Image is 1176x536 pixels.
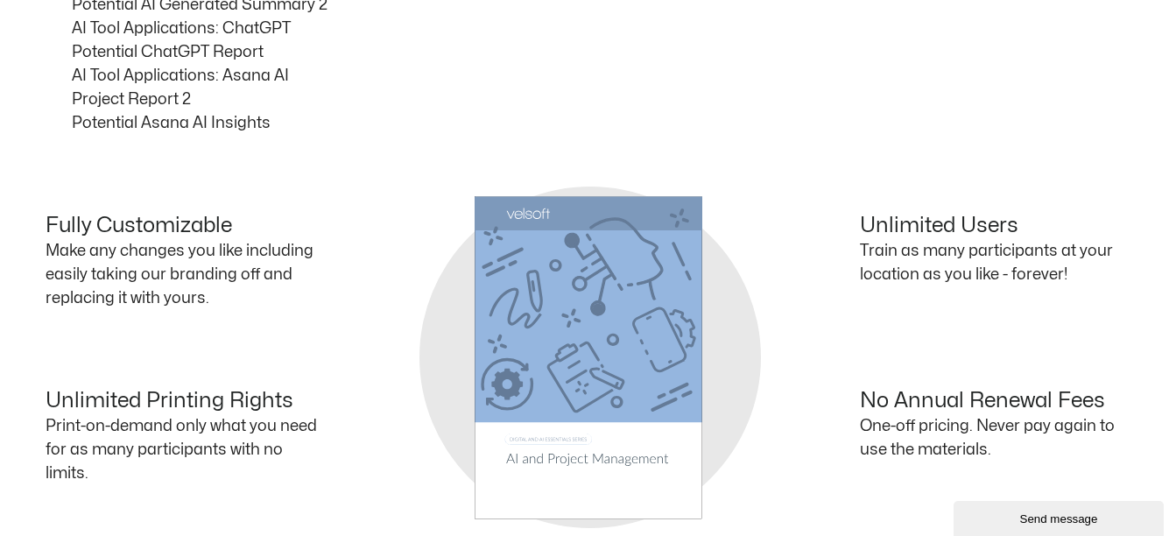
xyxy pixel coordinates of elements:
[72,17,1131,40] p: AI Tool Applications: ChatGPT
[475,196,702,519] img: s3010-2.svg
[860,239,1131,286] p: Train as many participants at your location as you like - forever!
[72,111,1131,135] p: Potential Asana AI Insights
[46,414,317,485] p: Print-on-demand only what you need for as many participants with no limits.
[72,88,1131,111] p: Project Report 2
[46,239,317,310] p: Make any changes you like including easily taking our branding off and replacing it with yours.
[860,414,1131,462] p: One-off pricing. Never pay again to use the materials.
[46,214,317,239] h4: Fully Customizable
[72,40,1131,64] p: Potential ChatGPT Report
[860,389,1131,414] h4: No Annual Renewal Fees
[72,64,1131,88] p: AI Tool Applications: Asana AI
[860,214,1131,239] h4: Unlimited Users
[46,389,317,414] h4: Unlimited Printing Rights
[954,497,1167,536] iframe: chat widget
